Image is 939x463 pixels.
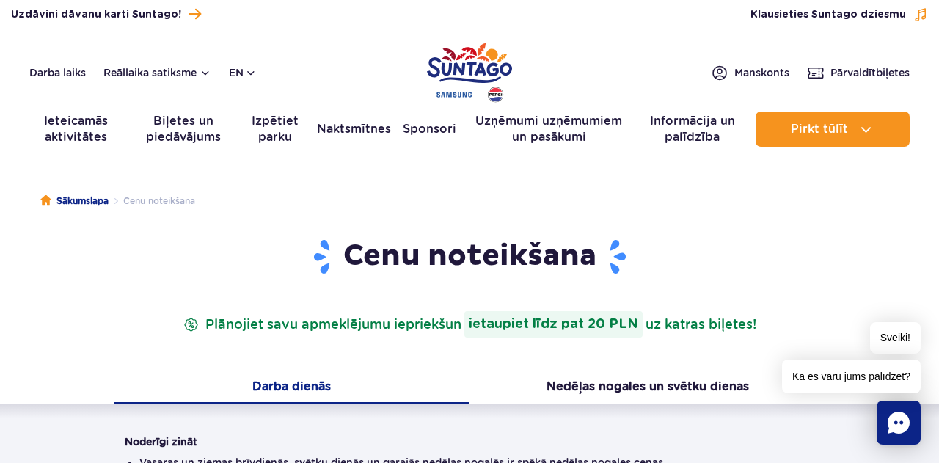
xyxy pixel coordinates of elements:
[880,332,910,343] font: Sveiki!
[876,67,910,79] font: biļetes
[650,114,735,144] font: Informācija un palīdzība
[134,112,233,147] a: Biļetes un piedāvājums
[403,122,456,136] font: Sponsori
[792,371,910,382] font: Kā es varu jums palīdzēt?
[229,67,244,79] font: en
[29,67,86,79] font: Darba laiks
[445,316,461,332] font: un
[125,436,197,448] font: Noderīgi zināt
[750,7,928,22] button: Klausieties Suntago dziesmu
[756,112,910,147] button: Pirkt tūlīt
[146,114,221,144] font: Biļetes un piedāvājums
[641,112,744,147] a: Informācija un palīdzība
[103,67,197,79] font: Reāllaika satiksme
[103,67,211,79] button: Reāllaika satiksme
[475,114,622,144] font: Uzņēmumi uzņēmumiem un pasākumi
[245,112,305,147] a: Izpētiet parku
[317,122,391,136] font: Naktsmītnes
[711,64,789,81] a: Manskonts
[56,195,109,206] font: Sākumslapa
[830,67,876,79] font: Pārvaldīt
[761,67,789,79] font: konts
[205,316,445,332] font: Plānojiet savu apmeklējumu iepriekš
[468,112,629,147] a: Uzņēmumi uzņēmumiem un pasākumi
[252,379,331,393] font: Darba dienās
[229,65,257,80] button: en
[469,373,825,404] button: Nedēļas nogales un svētku dienas
[343,238,596,274] font: Cenu noteikšana
[547,379,749,393] font: Nedēļas nogales un svētku dienas
[877,401,921,445] div: Tērzēšana
[252,114,299,144] font: Izpētiet parku
[403,112,456,147] a: Sponsori
[29,65,86,80] a: Darba laiks
[807,64,910,81] a: Pārvaldītbiļetes
[469,318,638,331] font: ietaupiet līdz pat 20 PLN
[44,114,108,144] font: Ieteicamās aktivitātes
[40,194,109,208] a: Sākumslapa
[29,112,123,147] a: Ieteicamās aktivitātes
[317,112,391,147] a: Naktsmītnes
[11,4,201,24] a: Uzdāvini dāvanu karti Suntago!
[734,67,761,79] font: Mans
[646,316,756,332] font: uz katras biļetes!
[114,373,469,404] button: Darba dienās
[427,37,512,104] a: Polijas parks
[11,10,181,20] font: Uzdāvini dāvanu karti Suntago!
[750,10,906,20] font: Klausieties Suntago dziesmu
[123,195,195,206] font: Cenu noteikšana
